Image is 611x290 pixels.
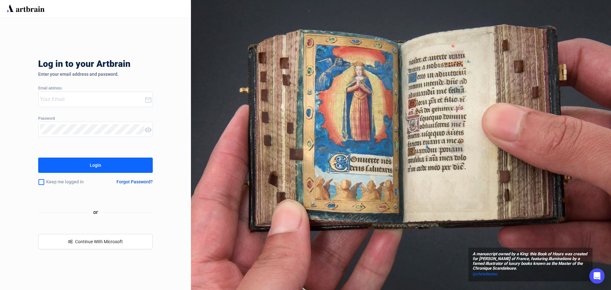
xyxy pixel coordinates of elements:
[40,94,144,104] input: Your Email
[38,175,101,189] div: Keep me logged in
[473,272,498,276] span: @christiesinc
[38,117,153,121] div: Password
[90,160,101,170] div: Login
[38,86,153,91] div: Email address
[38,72,153,77] div: Enter your email address and password.
[38,158,153,173] button: Login
[38,234,153,249] button: windowsContinue With Microsoft
[473,271,588,277] a: @christiesinc
[38,59,229,72] div: Log in to your Artbrain
[589,268,605,284] div: Open Intercom Messenger
[75,239,123,244] span: Continue With Microsoft
[473,252,588,271] span: A manuscript owned by a King: this Book of Hours was created for [PERSON_NAME] of France, featuri...
[88,208,103,216] span: or
[116,179,153,184] div: Forgot Password?
[68,239,73,244] span: windows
